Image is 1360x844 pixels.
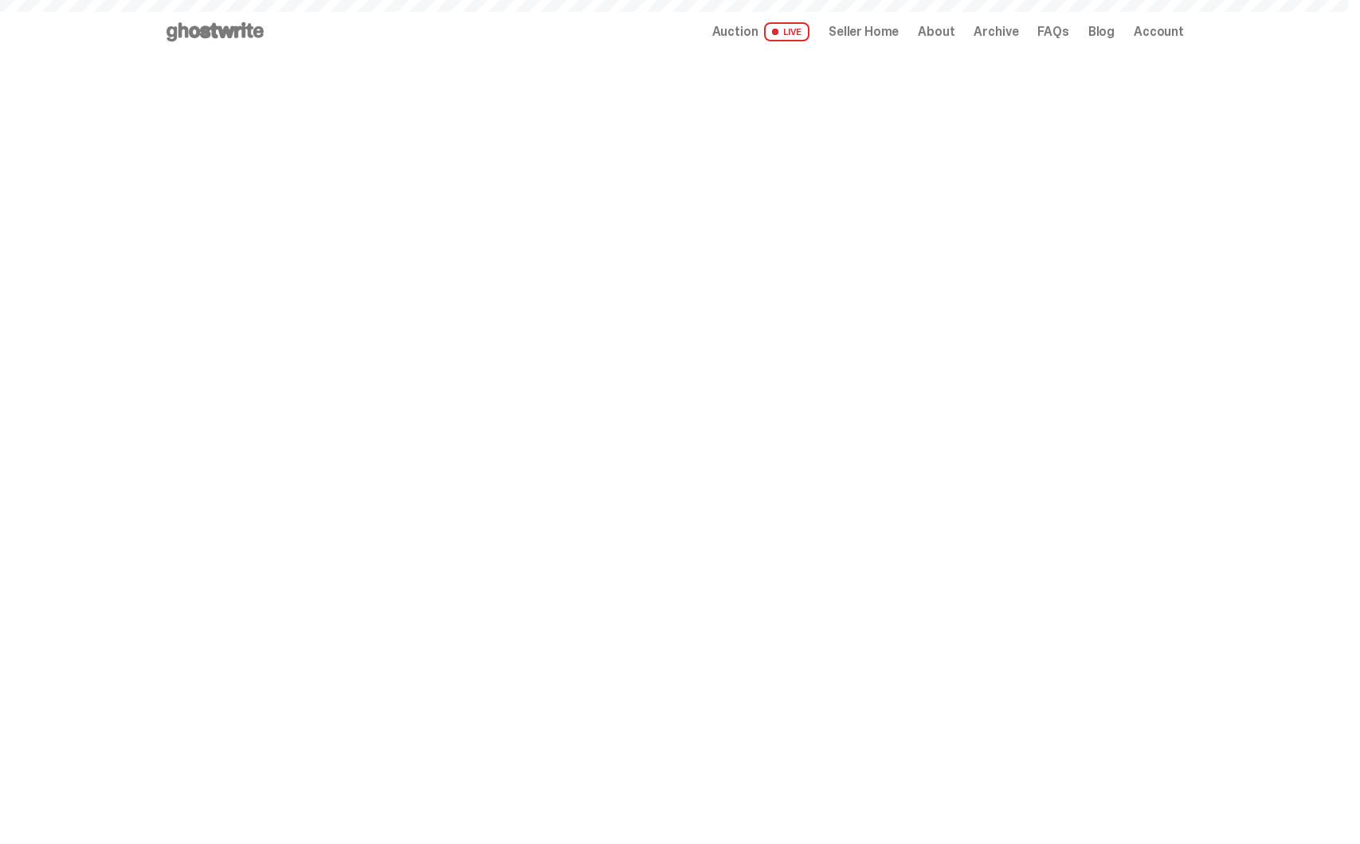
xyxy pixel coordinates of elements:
[829,25,899,38] a: Seller Home
[974,25,1018,38] a: Archive
[764,22,809,41] span: LIVE
[918,25,954,38] a: About
[1037,25,1068,38] a: FAQs
[1088,25,1115,38] a: Blog
[712,25,758,38] span: Auction
[712,22,809,41] a: Auction LIVE
[1134,25,1184,38] a: Account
